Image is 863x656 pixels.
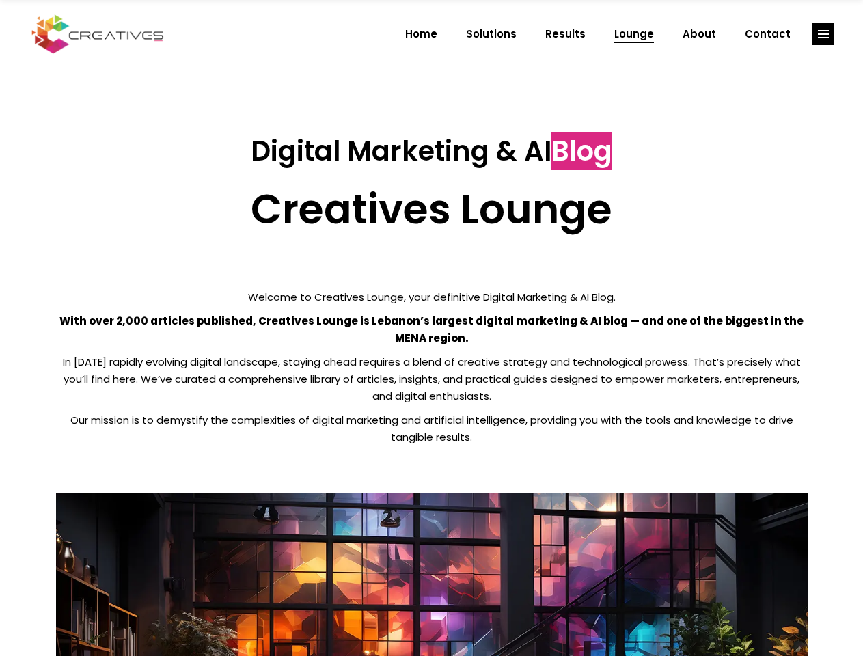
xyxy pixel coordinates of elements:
a: Solutions [452,16,531,52]
span: Blog [551,132,612,170]
a: link [812,23,834,45]
span: Solutions [466,16,517,52]
h2: Creatives Lounge [56,184,808,234]
p: Welcome to Creatives Lounge, your definitive Digital Marketing & AI Blog. [56,288,808,305]
a: Results [531,16,600,52]
img: Creatives [29,13,167,55]
a: Lounge [600,16,668,52]
span: Results [545,16,586,52]
p: Our mission is to demystify the complexities of digital marketing and artificial intelligence, pr... [56,411,808,446]
span: About [683,16,716,52]
a: Home [391,16,452,52]
p: In [DATE] rapidly evolving digital landscape, staying ahead requires a blend of creative strategy... [56,353,808,405]
h3: Digital Marketing & AI [56,135,808,167]
span: Lounge [614,16,654,52]
span: Contact [745,16,791,52]
span: Home [405,16,437,52]
a: About [668,16,730,52]
strong: With over 2,000 articles published, Creatives Lounge is Lebanon’s largest digital marketing & AI ... [59,314,804,345]
a: Contact [730,16,805,52]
